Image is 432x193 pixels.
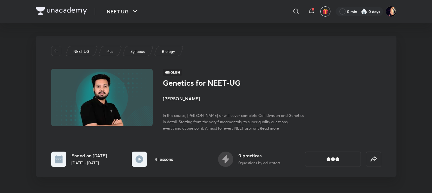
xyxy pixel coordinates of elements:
img: Mayank Singh [386,6,396,17]
h4: [PERSON_NAME] [163,95,305,102]
img: Thumbnail [50,68,153,127]
a: Company Logo [36,7,87,16]
span: Hinglish [163,69,182,76]
span: In this course, [PERSON_NAME] sir will cover complete Cell Division and Genetics in detail. Start... [163,113,304,131]
a: Plus [105,49,114,54]
p: NEET UG [73,49,89,54]
p: [DATE] - [DATE] [71,160,107,166]
p: 0 questions by educators [238,160,280,166]
h6: Ended on [DATE] [71,152,107,159]
h6: 0 practices [238,152,280,159]
p: Plus [106,49,113,54]
button: [object Object] [305,152,361,167]
p: Syllabus [130,49,145,54]
a: NEET UG [72,49,90,54]
h1: Genetics for NEET-UG [163,78,267,88]
button: avatar [320,6,330,17]
img: streak [361,8,367,15]
p: Biology [162,49,175,54]
a: Biology [161,49,176,54]
button: false [366,152,381,167]
button: NEET UG [103,5,143,18]
img: Company Logo [36,7,87,15]
h6: 4 lessons [155,156,173,162]
img: avatar [322,9,328,14]
a: Syllabus [129,49,146,54]
span: Read more [260,125,279,131]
